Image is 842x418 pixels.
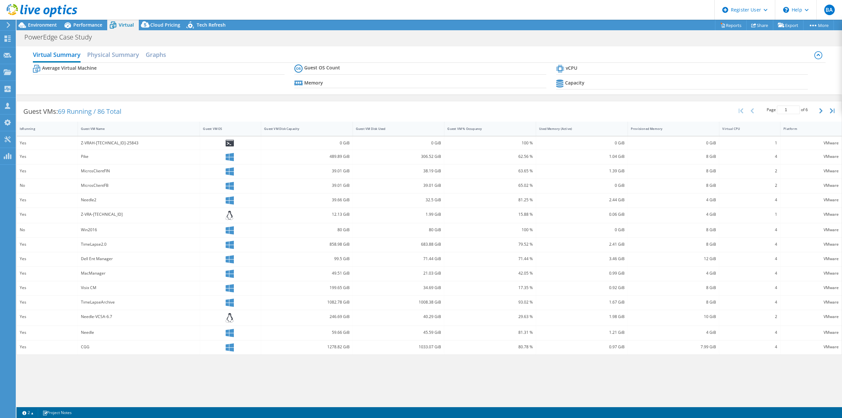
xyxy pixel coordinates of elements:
[447,211,533,218] div: 15.88 %
[264,139,350,147] div: 0 GiB
[539,284,625,291] div: 0.92 GiB
[447,153,533,160] div: 62.56 %
[539,270,625,277] div: 0.99 GiB
[767,106,808,114] span: Page of
[304,80,323,86] b: Memory
[38,408,76,417] a: Project Notes
[805,107,808,112] span: 6
[566,65,577,71] b: vCPU
[783,343,839,351] div: VMware
[539,196,625,204] div: 2.44 GiB
[20,270,75,277] div: Yes
[447,284,533,291] div: 17.35 %
[783,127,831,131] div: Platform
[447,226,533,234] div: 100 %
[539,313,625,320] div: 1.98 GiB
[722,241,777,248] div: 4
[20,241,75,248] div: Yes
[81,182,197,189] div: MicrosClientFB
[264,343,350,351] div: 1278.82 GiB
[824,5,835,15] span: BA
[356,127,433,131] div: Guest VM Disk Used
[539,127,617,131] div: Used Memory (Active)
[783,299,839,306] div: VMware
[722,226,777,234] div: 4
[722,255,777,262] div: 4
[746,20,773,30] a: Share
[539,182,625,189] div: 0 GiB
[773,20,804,30] a: Export
[356,329,441,336] div: 45.59 GiB
[565,80,584,86] b: Capacity
[81,329,197,336] div: Needle
[264,255,350,262] div: 99.5 GiB
[20,255,75,262] div: Yes
[42,65,97,71] b: Average Virtual Machine
[722,343,777,351] div: 4
[447,313,533,320] div: 29.63 %
[783,182,839,189] div: VMware
[539,343,625,351] div: 0.97 GiB
[783,139,839,147] div: VMware
[81,139,197,147] div: Z-VRAH-[TECHNICAL_ID]-25843
[722,313,777,320] div: 2
[447,255,533,262] div: 71.44 %
[356,167,441,175] div: 38.19 GiB
[20,153,75,160] div: Yes
[631,270,716,277] div: 4 GiB
[20,127,67,131] div: IsRunning
[81,167,197,175] div: MicrosClientFIN
[73,22,102,28] span: Performance
[722,211,777,218] div: 1
[20,299,75,306] div: Yes
[81,127,189,131] div: Guest VM Name
[447,167,533,175] div: 63.65 %
[356,196,441,204] div: 32.5 GiB
[539,299,625,306] div: 1.67 GiB
[783,255,839,262] div: VMware
[81,313,197,320] div: Needle-VCSA-6.7
[81,153,197,160] div: Pike
[631,153,716,160] div: 8 GiB
[264,299,350,306] div: 1082.78 GiB
[631,329,716,336] div: 4 GiB
[81,299,197,306] div: TimeLapseArchive
[356,241,441,248] div: 683.88 GiB
[264,329,350,336] div: 59.66 GiB
[356,139,441,147] div: 0 GiB
[21,34,102,41] h1: PowerEdge Case Study
[722,270,777,277] div: 4
[20,313,75,320] div: Yes
[722,167,777,175] div: 2
[783,153,839,160] div: VMware
[447,196,533,204] div: 81.25 %
[356,299,441,306] div: 1008.38 GiB
[539,167,625,175] div: 1.39 GiB
[447,270,533,277] div: 42.05 %
[81,211,197,218] div: Z-VRA-[TECHNICAL_ID]
[631,211,716,218] div: 4 GiB
[722,139,777,147] div: 1
[87,48,139,61] h2: Physical Summary
[631,284,716,291] div: 8 GiB
[20,343,75,351] div: Yes
[722,127,769,131] div: Virtual CPU
[722,329,777,336] div: 4
[81,255,197,262] div: Dell Ent Manager
[783,167,839,175] div: VMware
[20,211,75,218] div: Yes
[264,241,350,248] div: 858.98 GiB
[783,270,839,277] div: VMware
[783,211,839,218] div: VMware
[631,182,716,189] div: 8 GiB
[777,106,800,114] input: jump to page
[722,284,777,291] div: 4
[539,153,625,160] div: 1.04 GiB
[33,48,81,62] h2: Virtual Summary
[264,270,350,277] div: 49.51 GiB
[447,241,533,248] div: 79.52 %
[20,139,75,147] div: Yes
[203,127,250,131] div: Guest VM OS
[81,343,197,351] div: CGG
[631,255,716,262] div: 12 GiB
